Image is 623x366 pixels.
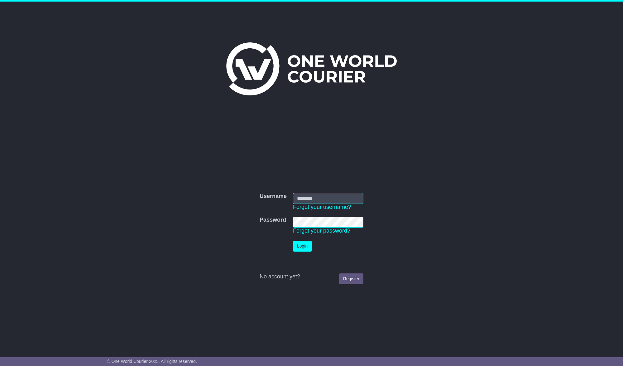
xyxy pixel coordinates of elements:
[226,42,396,95] img: One World
[260,273,363,280] div: No account yet?
[260,193,287,200] label: Username
[260,217,286,224] label: Password
[293,228,350,234] a: Forgot your password?
[293,241,312,252] button: Login
[293,204,351,210] a: Forgot your username?
[339,273,363,284] a: Register
[107,359,197,364] span: © One World Courier 2025. All rights reserved.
